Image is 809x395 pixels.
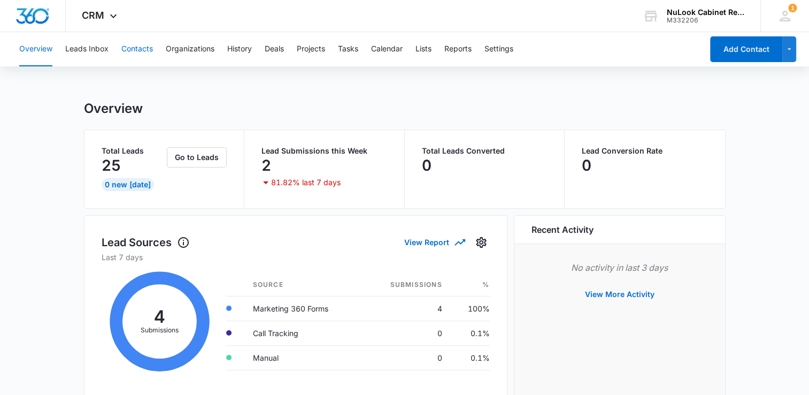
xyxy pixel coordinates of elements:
[297,32,325,66] button: Projects
[338,32,358,66] button: Tasks
[84,101,143,117] h1: Overview
[484,32,513,66] button: Settings
[166,32,214,66] button: Organizations
[451,321,490,345] td: 0.1%
[451,296,490,321] td: 100%
[102,252,490,263] p: Last 7 days
[363,321,451,345] td: 0
[65,32,109,66] button: Leads Inbox
[167,153,227,162] a: Go to Leads
[371,32,403,66] button: Calendar
[444,32,472,66] button: Reports
[244,321,363,345] td: Call Tracking
[121,32,153,66] button: Contacts
[582,157,591,174] p: 0
[667,17,745,24] div: account id
[102,157,121,174] p: 25
[19,32,52,66] button: Overview
[271,179,341,186] p: 81.82% last 7 days
[574,282,665,307] button: View More Activity
[531,223,594,236] h6: Recent Activity
[473,234,490,251] button: Settings
[415,32,432,66] button: Lists
[451,274,490,297] th: %
[582,147,708,155] p: Lead Conversion Rate
[244,345,363,370] td: Manual
[363,345,451,370] td: 0
[710,36,782,62] button: Add Contact
[531,261,708,274] p: No activity in last 3 days
[102,234,190,250] h1: Lead Sources
[261,147,387,155] p: Lead Submissions this Week
[82,10,104,21] span: CRM
[363,274,451,297] th: Submissions
[227,32,252,66] button: History
[363,296,451,321] td: 4
[788,4,797,12] div: notifications count
[788,4,797,12] span: 1
[244,274,363,297] th: Source
[422,157,432,174] p: 0
[261,157,271,174] p: 2
[102,178,154,191] div: 0 New [DATE]
[667,8,745,17] div: account name
[422,147,548,155] p: Total Leads Converted
[404,233,464,252] button: View Report
[265,32,284,66] button: Deals
[102,147,165,155] p: Total Leads
[244,296,363,321] td: Marketing 360 Forms
[167,147,227,168] button: Go to Leads
[451,345,490,370] td: 0.1%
